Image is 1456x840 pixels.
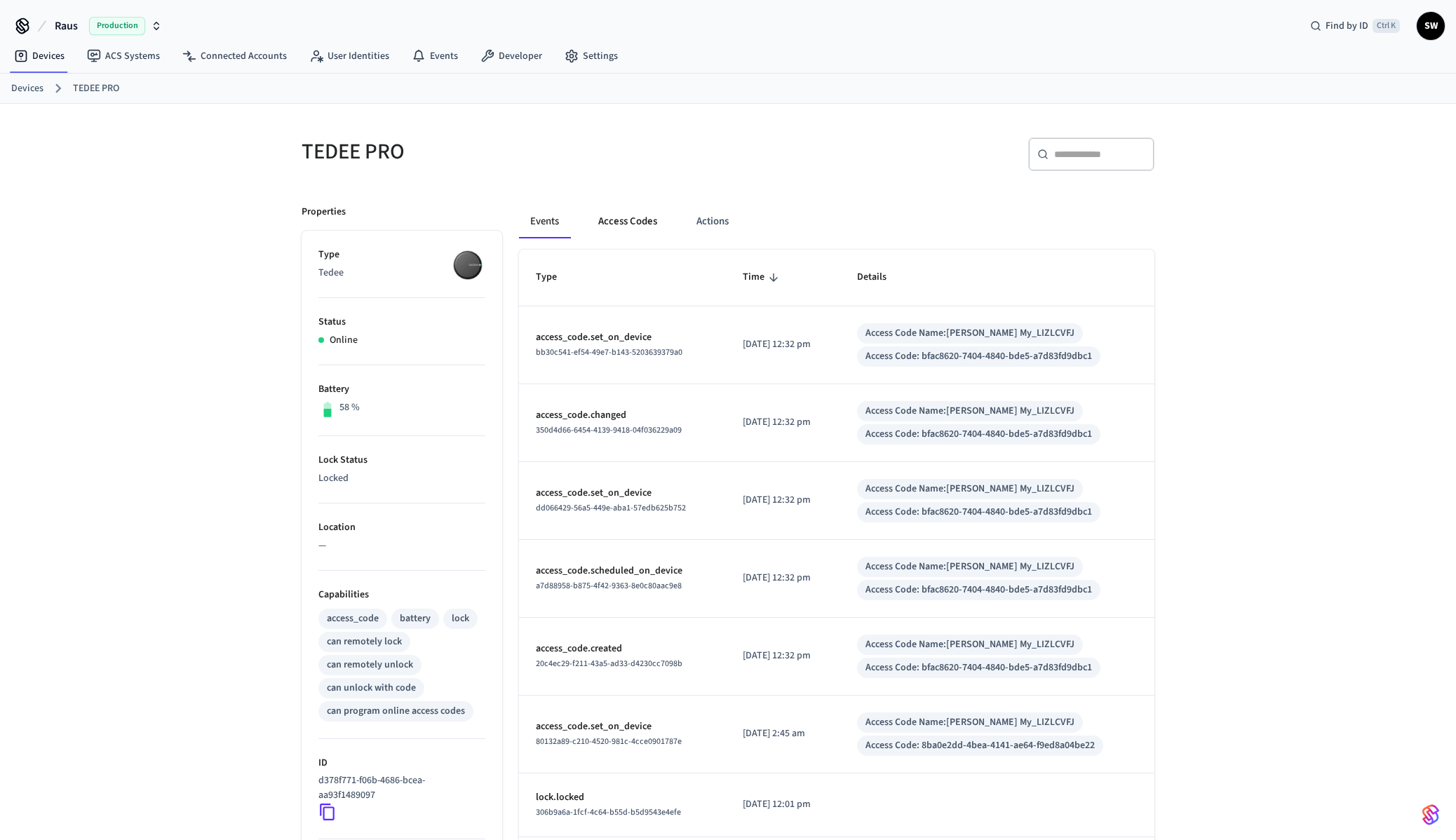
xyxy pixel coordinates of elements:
[536,408,709,423] p: access_code.changed
[536,790,709,805] p: lock.locked
[318,266,485,280] p: Tedee
[536,486,709,501] p: access_code.set_on_device
[865,715,1074,730] div: Access Code Name: [PERSON_NAME] My_LIZLCVFJ
[536,806,681,818] span: 306b9a6a-1fcf-4c64-b55d-b5d9543e4efe
[1418,13,1443,39] span: SW
[89,17,145,35] span: Production
[536,330,709,345] p: access_code.set_on_device
[743,726,823,741] p: [DATE] 2:45 am
[318,773,480,803] p: d378f771-f06b-4686-bcea-aa93f1489097
[743,797,823,812] p: [DATE] 12:01 pm
[3,43,76,69] a: Devices
[1299,13,1411,39] div: Find by IDCtrl K
[1417,12,1445,40] button: SW
[302,205,346,219] p: Properties
[400,43,469,69] a: Events
[327,681,416,696] div: can unlock with code
[865,560,1074,574] div: Access Code Name: [PERSON_NAME] My_LIZLCVFJ
[450,248,485,283] img: Tedee Smart Lock
[1422,804,1439,826] img: SeamLogoGradient.69752ec5.svg
[330,333,358,348] p: Online
[318,588,485,602] p: Capabilities
[865,637,1074,652] div: Access Code Name: [PERSON_NAME] My_LIZLCVFJ
[743,266,783,288] span: Time
[536,719,709,734] p: access_code.set_on_device
[536,346,682,358] span: bb30c541-ef54-49e7-b143-5203639379a0
[318,248,485,262] p: Type
[865,738,1095,753] div: Access Code: 8ba0e2dd-4bea-4141-ae64-f9ed8a04be22
[327,611,379,626] div: access_code
[318,538,485,553] p: —
[327,658,413,672] div: can remotely unlock
[536,502,686,514] span: dd066429-56a5-449e-aba1-57edb625b752
[11,81,43,96] a: Devices
[865,326,1074,341] div: Access Code Name: [PERSON_NAME] My_LIZLCVFJ
[76,43,171,69] a: ACS Systems
[865,349,1092,364] div: Access Code: bfac8620-7404-4840-bde5-a7d83fd9dbc1
[327,635,402,649] div: can remotely lock
[857,266,905,288] span: Details
[318,471,485,486] p: Locked
[452,611,469,626] div: lock
[536,564,709,578] p: access_code.scheduled_on_device
[519,205,1154,238] div: ant example
[743,493,823,508] p: [DATE] 12:32 pm
[536,658,682,670] span: 20c4ec29-f211-43a5-ad33-d4230cc7098b
[171,43,298,69] a: Connected Accounts
[318,382,485,397] p: Battery
[318,520,485,535] p: Location
[298,43,400,69] a: User Identities
[1373,19,1400,33] span: Ctrl K
[865,505,1092,520] div: Access Code: bfac8620-7404-4840-bde5-a7d83fd9dbc1
[865,404,1074,419] div: Access Code Name: [PERSON_NAME] My_LIZLCVFJ
[865,427,1092,442] div: Access Code: bfac8620-7404-4840-bde5-a7d83fd9dbc1
[327,704,465,719] div: can program online access codes
[302,137,720,166] h5: TEDEE PRO
[536,424,682,436] span: 350d4d66-6454-4139-9418-04f036229a09
[743,337,823,352] p: [DATE] 12:32 pm
[73,81,119,96] a: TEDEE PRO
[536,266,575,288] span: Type
[318,315,485,330] p: Status
[587,205,668,238] button: Access Codes
[685,205,740,238] button: Actions
[536,736,682,747] span: 80132a89-c210-4520-981c-4cce0901787e
[519,205,570,238] button: Events
[865,661,1092,675] div: Access Code: bfac8620-7404-4840-bde5-a7d83fd9dbc1
[553,43,629,69] a: Settings
[318,756,485,771] p: ID
[743,415,823,430] p: [DATE] 12:32 pm
[743,649,823,663] p: [DATE] 12:32 pm
[536,642,709,656] p: access_code.created
[400,611,431,626] div: battery
[743,571,823,585] p: [DATE] 12:32 pm
[865,482,1074,496] div: Access Code Name: [PERSON_NAME] My_LIZLCVFJ
[865,583,1092,597] div: Access Code: bfac8620-7404-4840-bde5-a7d83fd9dbc1
[339,400,360,415] p: 58 %
[469,43,553,69] a: Developer
[1326,19,1368,33] span: Find by ID
[536,580,682,592] span: a7d88958-b875-4f42-9363-8e0c80aac9e8
[55,18,78,34] span: Raus
[318,453,485,468] p: Lock Status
